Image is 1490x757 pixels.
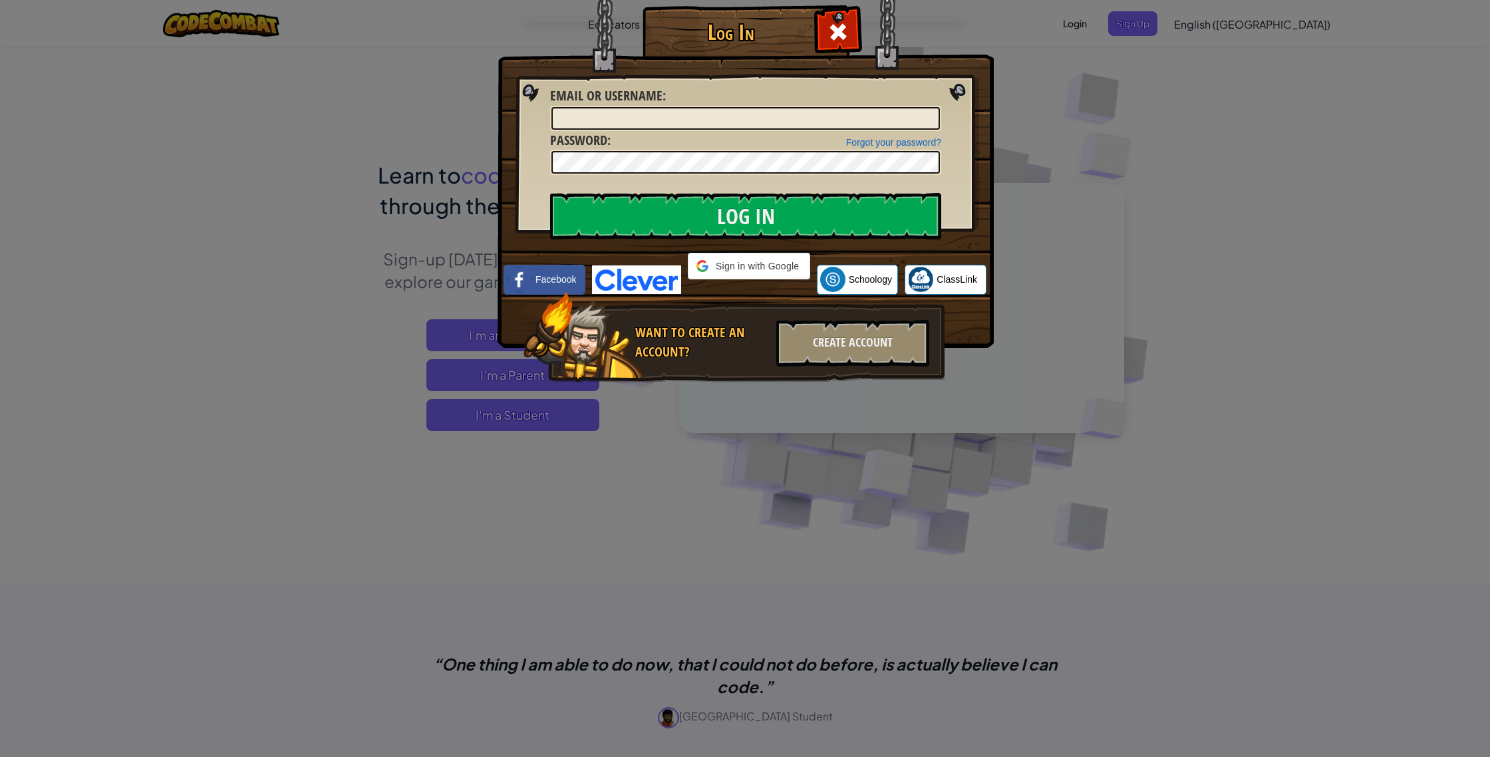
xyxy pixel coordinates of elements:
[507,267,532,292] img: facebook_small.png
[635,323,768,361] div: Want to create an account?
[535,273,576,286] span: Facebook
[592,265,681,294] img: clever-logo-blue.png
[849,273,892,286] span: Schoology
[714,259,802,273] span: Sign in with Google
[550,86,666,106] label: :
[550,193,941,239] input: Log In
[646,21,816,44] h1: Log In
[846,137,941,148] a: Forgot your password?
[550,86,663,104] span: Email or Username
[681,278,817,307] iframe: Sign in with Google Button
[937,273,977,286] span: ClassLink
[776,320,929,367] div: Create Account
[550,131,607,149] span: Password
[820,267,845,292] img: schoology.png
[550,131,611,150] label: :
[908,267,933,292] img: classlink-logo-small.png
[688,253,810,279] div: Sign in with Google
